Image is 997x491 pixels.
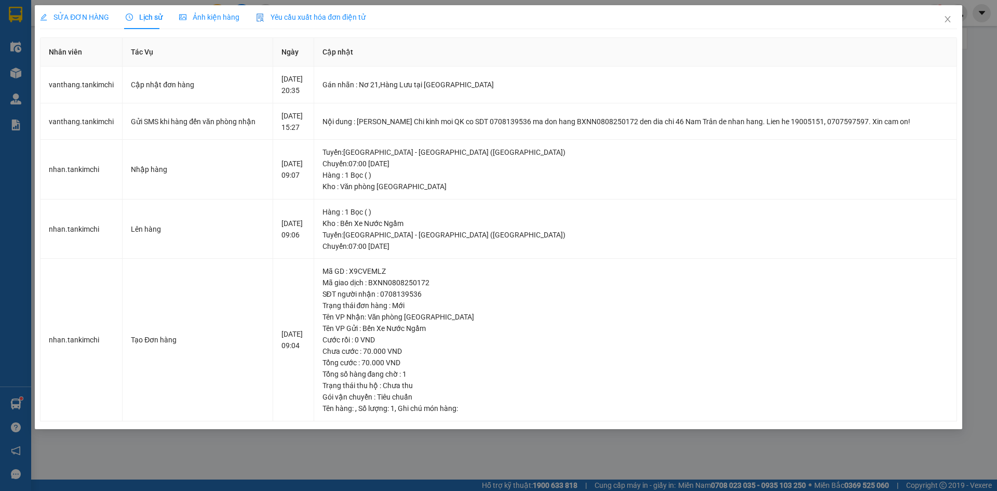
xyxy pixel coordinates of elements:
img: icon [256,14,264,22]
div: [DATE] 15:27 [281,110,305,133]
div: Nội dung : [PERSON_NAME] Chi kinh moi QK co SDT 0708139536 ma don hang BXNN0808250172 den dia chi... [322,116,948,127]
td: vanthang.tankimchi [41,103,123,140]
td: vanthang.tankimchi [41,67,123,103]
div: [DATE] 09:06 [281,218,305,241]
th: Tác Vụ [123,38,273,67]
span: Lịch sử [126,13,163,21]
div: Gán nhãn : Nơ 21,Hàng Lưu tại [GEOGRAPHIC_DATA] [322,79,948,90]
div: Tạo Đơn hàng [131,334,264,346]
div: Hàng : 1 Bọc ( ) [322,169,948,181]
div: Tổng số hàng đang chờ : 1 [322,368,948,380]
div: Tuyến : [GEOGRAPHIC_DATA] - [GEOGRAPHIC_DATA] ([GEOGRAPHIC_DATA]) Chuyến: 07:00 [DATE] [322,147,948,169]
div: Gửi SMS khi hàng đến văn phòng nhận [131,116,264,127]
div: Cập nhật đơn hàng [131,79,264,90]
div: Mã giao dịch : BXNN0808250172 [322,277,948,288]
div: Tên VP Nhận: Văn phòng [GEOGRAPHIC_DATA] [322,311,948,323]
div: Tên VP Gửi : Bến Xe Nước Ngầm [322,323,948,334]
th: Ngày [273,38,314,67]
td: nhan.tankimchi [41,140,123,200]
div: Nhập hàng [131,164,264,175]
th: Nhân viên [41,38,123,67]
div: Cước rồi : 0 VND [322,334,948,346]
div: [DATE] 09:07 [281,158,305,181]
div: Mã GD : X9CVEMLZ [322,266,948,277]
div: Tên hàng: , Số lượng: , Ghi chú món hàng: [322,403,948,414]
div: Chưa cước : 70.000 VND [322,346,948,357]
div: Kho : Văn phòng [GEOGRAPHIC_DATA] [322,181,948,192]
span: Ảnh kiện hàng [179,13,239,21]
button: Close [933,5,962,34]
span: picture [179,14,186,21]
div: Gói vận chuyển : Tiêu chuẩn [322,391,948,403]
div: Trạng thái đơn hàng : Mới [322,300,948,311]
div: Hàng : 1 Bọc ( ) [322,206,948,218]
div: Trạng thái thu hộ : Chưa thu [322,380,948,391]
div: [DATE] 09:04 [281,328,305,351]
div: [DATE] 20:35 [281,73,305,96]
span: close [944,15,952,23]
div: Kho : Bến Xe Nước Ngầm [322,218,948,229]
span: 1 [390,404,395,413]
div: Tổng cước : 70.000 VND [322,357,948,368]
span: edit [40,14,47,21]
td: nhan.tankimchi [41,200,123,259]
div: Tuyến : [GEOGRAPHIC_DATA] - [GEOGRAPHIC_DATA] ([GEOGRAPHIC_DATA]) Chuyến: 07:00 [DATE] [322,229,948,252]
span: SỬA ĐƠN HÀNG [40,13,109,21]
div: Lên hàng [131,223,264,235]
span: clock-circle [126,14,133,21]
span: Yêu cầu xuất hóa đơn điện tử [256,13,366,21]
th: Cập nhật [314,38,957,67]
div: SĐT người nhận : 0708139536 [322,288,948,300]
td: nhan.tankimchi [41,259,123,421]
